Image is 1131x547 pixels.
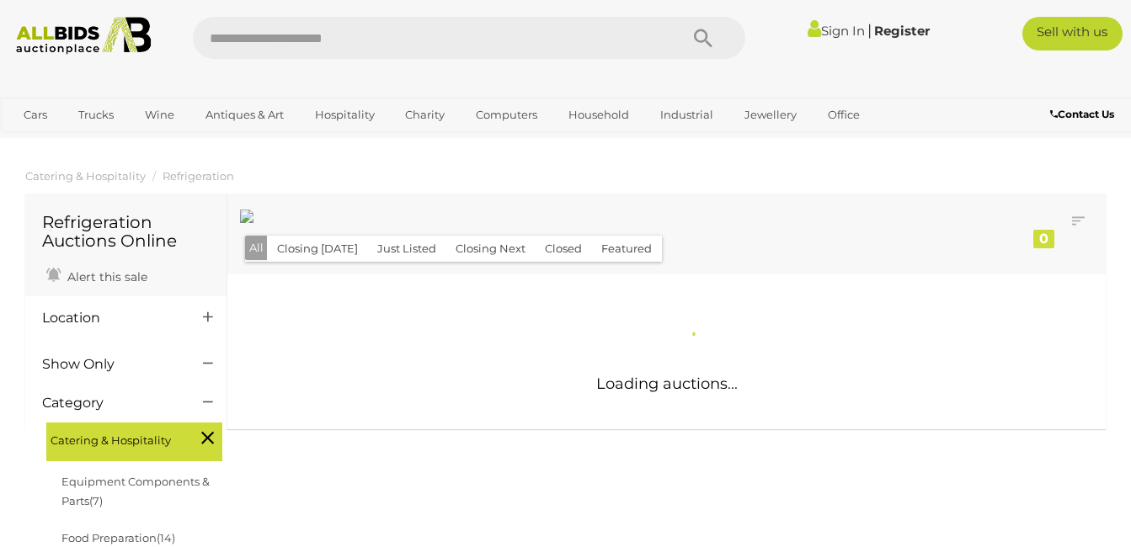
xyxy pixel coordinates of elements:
a: Trucks [67,101,125,129]
button: Search [661,17,745,59]
a: Wine [134,101,185,129]
a: Cars [13,101,58,129]
a: [GEOGRAPHIC_DATA] [78,129,220,157]
button: All [245,236,268,260]
a: Sell with us [1022,17,1123,50]
span: Catering & Hospitality [51,427,177,450]
a: Register [874,23,930,39]
a: Sports [13,129,69,157]
a: Antiques & Art [195,101,295,129]
button: Closed [535,236,592,262]
button: Closing [DATE] [267,236,368,262]
img: Allbids.com.au [8,17,159,55]
a: Industrial [649,101,724,129]
a: Equipment Components & Parts(7) [61,475,210,507]
h4: Location [42,311,178,326]
img: categorybanner-whitegoodsale.jpg [240,210,253,223]
a: Charity [394,101,456,129]
span: Alert this sale [63,269,147,284]
span: Loading auctions... [596,374,738,393]
button: Just Listed [367,236,446,262]
h4: Show Only [42,357,178,372]
span: | [867,21,872,40]
div: 0 [1033,230,1054,248]
a: Catering & Hospitality [25,169,146,183]
span: (7) [89,494,103,507]
a: Hospitality [304,101,386,129]
h1: Refrigeration Auctions Online [42,213,210,250]
a: Alert this sale [42,263,152,288]
button: Closing Next [445,236,536,262]
a: Office [817,101,871,129]
b: Contact Us [1050,108,1114,120]
h4: Category [42,396,178,411]
a: Contact Us [1050,105,1118,124]
button: Featured [591,236,662,262]
a: Household [557,101,640,129]
a: Computers [465,101,548,129]
a: Jewellery [734,101,808,129]
a: Food Preparation(14) [61,531,175,544]
a: Sign In [808,23,865,39]
span: (14) [157,531,175,544]
a: Refrigeration [163,169,234,183]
